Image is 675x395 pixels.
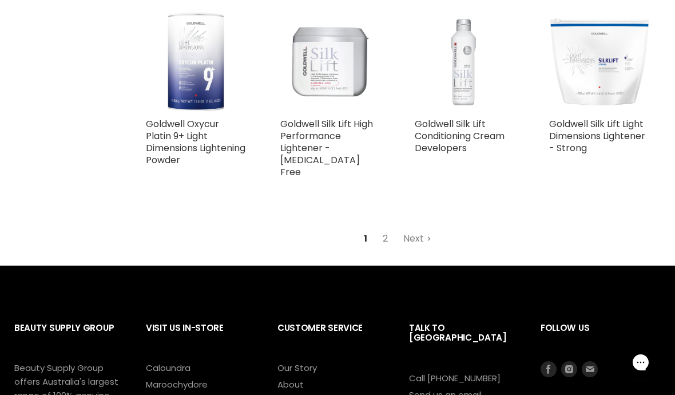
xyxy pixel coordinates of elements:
a: Goldwell Silk Lift High Performance Lightener - Ammonia Free [280,12,380,112]
a: Next [397,228,438,249]
a: Goldwell Silk Lift Conditioning Cream Developers [415,117,505,155]
a: Maroochydore [146,378,208,390]
a: Goldwell Oxycur Platin 9+ Light Dimensions Lightening Powder [146,117,245,167]
img: Goldwell Silk Lift Light Dimensions Lightener - Strong [549,18,649,106]
a: Goldwell Silk Lift Light Dimensions Lightener - Strong [549,117,645,155]
h2: Talk to [GEOGRAPHIC_DATA] [409,314,518,372]
a: Our Story [277,362,317,374]
a: Goldwell Silk Lift Conditioning Cream Developers [415,12,515,112]
img: Goldwell Oxycur Platin 9+ Light Dimensions Lightening Powder [166,12,225,112]
a: Goldwell Oxycur Platin 9+ Light Dimensions Lightening Powder [146,12,246,112]
a: Goldwell Silk Lift Light Dimensions Lightener - Strong [549,12,649,112]
h2: Beauty Supply Group [14,314,123,361]
a: Goldwell Silk Lift High Performance Lightener - [MEDICAL_DATA] Free [280,117,373,179]
h2: Follow us [541,314,661,361]
span: 1 [358,228,374,249]
img: Goldwell Silk Lift High Performance Lightener - Ammonia Free [281,12,380,112]
a: Caloundra [146,362,190,374]
a: 2 [376,228,394,249]
h2: Visit Us In-Store [146,314,255,361]
a: Call [PHONE_NUMBER] [409,372,501,384]
h2: Customer Service [277,314,386,361]
iframe: Gorgias live chat messenger [618,341,664,384]
a: About [277,378,304,390]
img: Goldwell Silk Lift Conditioning Cream Developers [415,12,514,112]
